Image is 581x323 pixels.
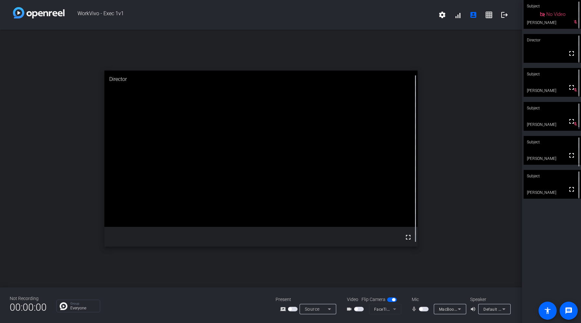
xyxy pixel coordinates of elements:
mat-icon: mic_none [411,305,419,313]
mat-icon: volume_up [470,305,478,313]
span: Default - MacBook Pro Speakers (Built-in) [483,306,562,312]
div: Mic [405,296,470,303]
mat-icon: account_box [469,11,477,19]
div: Not Recording [10,295,47,302]
div: Speaker [470,296,509,303]
div: Subject [524,136,581,148]
mat-icon: fullscreen [568,151,575,159]
mat-icon: fullscreen [568,84,575,91]
span: Source [305,306,320,312]
mat-icon: fullscreen [568,50,575,57]
span: Video [347,296,358,303]
mat-icon: screen_share_outline [280,305,288,313]
mat-icon: fullscreen [568,117,575,125]
mat-icon: accessibility [544,307,551,315]
button: signal_cellular_alt [450,7,466,23]
div: Subject [524,102,581,114]
span: Flip Camera [362,296,385,303]
span: No Video [546,11,565,17]
mat-icon: grid_on [485,11,493,19]
p: Group [70,302,97,305]
span: MacBook Pro Microphone (Built-in) [439,306,505,312]
mat-icon: message [565,307,573,315]
mat-icon: fullscreen [404,233,412,241]
mat-icon: videocam_outline [346,305,354,313]
mat-icon: fullscreen [568,185,575,193]
mat-icon: logout [501,11,508,19]
p: Everyone [70,306,97,310]
span: 00:00:00 [10,299,47,315]
mat-icon: settings [438,11,446,19]
div: Present [276,296,340,303]
div: Director [104,71,418,88]
div: Subject [524,170,581,182]
span: WorkVivo - Exec 1v1 [65,7,434,23]
div: Subject [524,68,581,80]
div: Director [524,34,581,46]
img: Chat Icon [60,302,67,310]
img: white-gradient.svg [13,7,65,18]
